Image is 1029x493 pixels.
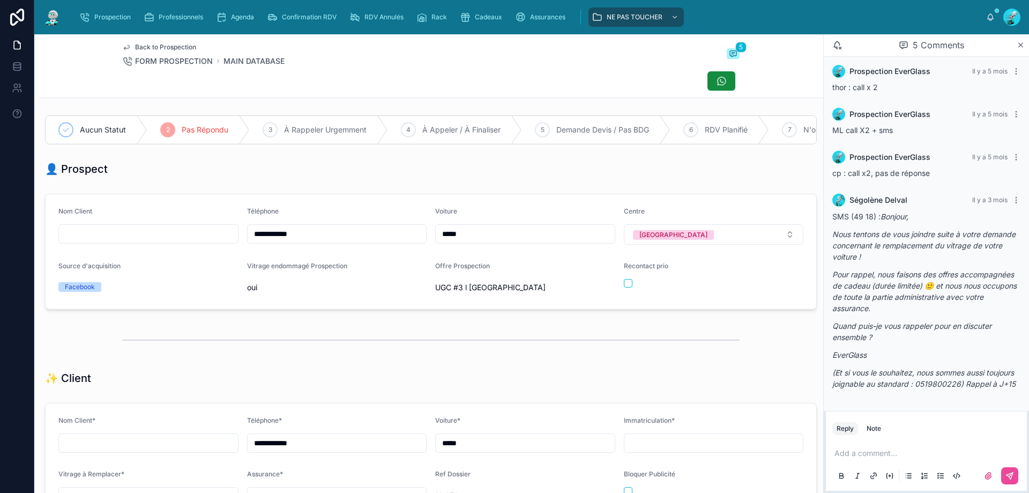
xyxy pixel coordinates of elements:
[122,43,196,51] a: Back to Prospection
[45,371,91,386] h1: ✨ Client
[247,416,282,424] span: Téléphone*
[65,282,95,292] div: Facebook
[849,195,907,205] span: Ségolène Delval
[512,8,573,27] a: Assurances
[624,224,804,245] button: Select Button
[269,126,272,134] span: 3
[435,282,615,293] span: UGC #3 l [GEOGRAPHIC_DATA]
[45,161,108,176] h1: 👤 Prospect
[182,124,228,135] span: Pas Répondu
[71,5,986,29] div: scrollable content
[43,9,62,26] img: App logo
[247,282,427,293] span: oui
[727,48,740,61] button: 5
[972,196,1008,204] span: Il y a 3 mois
[624,416,675,424] span: Immatriculation*
[832,321,991,342] em: Quand puis-je vous rappeler pour en discuter ensemble ?
[282,13,337,21] span: Confirmation RDV
[135,43,196,51] span: Back to Prospection
[264,8,344,27] a: Confirmation RDV
[588,8,684,27] a: NE PAS TOUCHER
[284,124,367,135] span: À Rappeler Urgemment
[58,262,121,270] span: Source d'acquisition
[556,124,649,135] span: Demande Devis / Pas BDG
[788,126,792,134] span: 7
[58,207,92,215] span: Nom Client
[530,13,565,21] span: Assurances
[140,8,211,27] a: Professionnels
[867,424,881,433] div: Note
[832,422,858,435] button: Reply
[223,56,285,67] a: MAIN DATABASE
[832,270,1017,313] em: Pour rappel, nous faisons des offres accompagnées de cadeau (durée limitée) 🙂 et nous nous occupo...
[364,13,404,21] span: RDV Annulés
[435,470,471,478] span: Ref Dossier
[607,13,662,21] span: NE PAS TOUCHER
[849,152,930,163] span: Prospection EverGlass
[541,126,545,134] span: 5
[913,39,964,51] span: 5 Comments
[705,124,748,135] span: RDV Planifié
[435,207,457,215] span: Voiture
[832,350,867,359] em: EverGlass
[832,368,1016,388] em: (Et si vous le souhaitez, nous sommes aussi toujours joignable au standard : 0519800226) Rappel à...
[457,8,510,27] a: Cadeaux
[435,262,490,270] span: Offre Prospection
[406,126,411,134] span: 4
[166,126,170,134] span: 2
[849,109,930,120] span: Prospection EverGlass
[159,13,203,21] span: Professionnels
[624,470,675,478] span: Bloquer Publicité
[972,110,1008,118] span: Il y a 5 mois
[881,212,908,221] em: Bonjour,
[435,416,460,424] span: Voiture*
[735,42,747,53] span: 5
[247,262,347,270] span: Vitrage endommagé Prospection
[346,8,411,27] a: RDV Annulés
[422,124,501,135] span: À Appeler / À Finaliser
[431,13,447,21] span: Rack
[231,13,254,21] span: Agenda
[832,230,1016,261] em: Nous tentons de vous joindre suite à votre demande concernant le remplacement du vitrage de votre...
[475,13,502,21] span: Cadeaux
[122,56,213,67] a: FORM PROSPECTION
[832,211,1020,222] p: SMS (49 18) :
[803,124,883,135] span: N'ont Jamais Répondu
[80,124,126,135] span: Aucun Statut
[972,153,1008,161] span: Il y a 5 mois
[58,470,124,478] span: Vitrage à Remplacer*
[213,8,262,27] a: Agenda
[832,168,930,178] span: cp : call x2, pas de réponse
[94,13,131,21] span: Prospection
[624,262,668,270] span: Recontact prio
[972,67,1008,75] span: Il y a 5 mois
[135,56,213,67] span: FORM PROSPECTION
[639,230,707,240] div: [GEOGRAPHIC_DATA]
[832,126,893,135] span: ML call X2 + sms
[624,207,645,215] span: Centre
[862,422,885,435] button: Note
[832,83,878,92] span: thor : call x 2
[247,207,279,215] span: Téléphone
[849,66,930,77] span: Prospection EverGlass
[247,470,283,478] span: Assurance*
[76,8,138,27] a: Prospection
[58,416,95,424] span: Nom Client*
[689,126,693,134] span: 6
[413,8,454,27] a: Rack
